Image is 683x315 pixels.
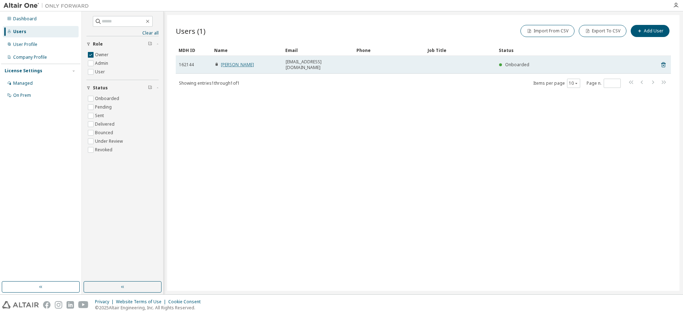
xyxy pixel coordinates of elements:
[176,26,206,36] span: Users (1)
[214,44,280,56] div: Name
[13,42,37,47] div: User Profile
[67,301,74,309] img: linkedin.svg
[93,85,108,91] span: Status
[579,25,626,37] button: Export To CSV
[13,80,33,86] div: Managed
[13,93,31,98] div: On Prem
[95,111,105,120] label: Sent
[148,85,152,91] span: Clear filter
[505,62,529,68] span: Onboarded
[356,44,422,56] div: Phone
[95,59,110,68] label: Admin
[95,120,116,128] label: Delivered
[631,25,669,37] button: Add User
[520,25,575,37] button: Import From CSV
[93,41,103,47] span: Role
[4,2,92,9] img: Altair One
[86,80,159,96] button: Status
[13,29,26,35] div: Users
[86,36,159,52] button: Role
[116,299,168,305] div: Website Terms of Use
[95,137,124,146] label: Under Review
[2,301,39,309] img: altair_logo.svg
[95,146,114,154] label: Revoked
[43,301,51,309] img: facebook.svg
[168,299,205,305] div: Cookie Consent
[13,16,37,22] div: Dashboard
[179,62,194,68] span: 162144
[285,44,351,56] div: Email
[95,103,113,111] label: Pending
[569,80,578,86] button: 10
[55,301,62,309] img: instagram.svg
[95,299,116,305] div: Privacy
[221,62,254,68] a: [PERSON_NAME]
[587,79,621,88] span: Page n.
[179,80,240,86] span: Showing entries 1 through 1 of 1
[13,54,47,60] div: Company Profile
[148,41,152,47] span: Clear filter
[533,79,580,88] span: Items per page
[95,305,205,311] p: © 2025 Altair Engineering, Inc. All Rights Reserved.
[95,51,110,59] label: Owner
[86,30,159,36] a: Clear all
[95,94,121,103] label: Onboarded
[95,128,115,137] label: Bounced
[5,68,42,74] div: License Settings
[286,59,350,70] span: [EMAIL_ADDRESS][DOMAIN_NAME]
[78,301,89,309] img: youtube.svg
[95,68,106,76] label: User
[428,44,493,56] div: Job Title
[179,44,208,56] div: MDH ID
[499,44,634,56] div: Status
